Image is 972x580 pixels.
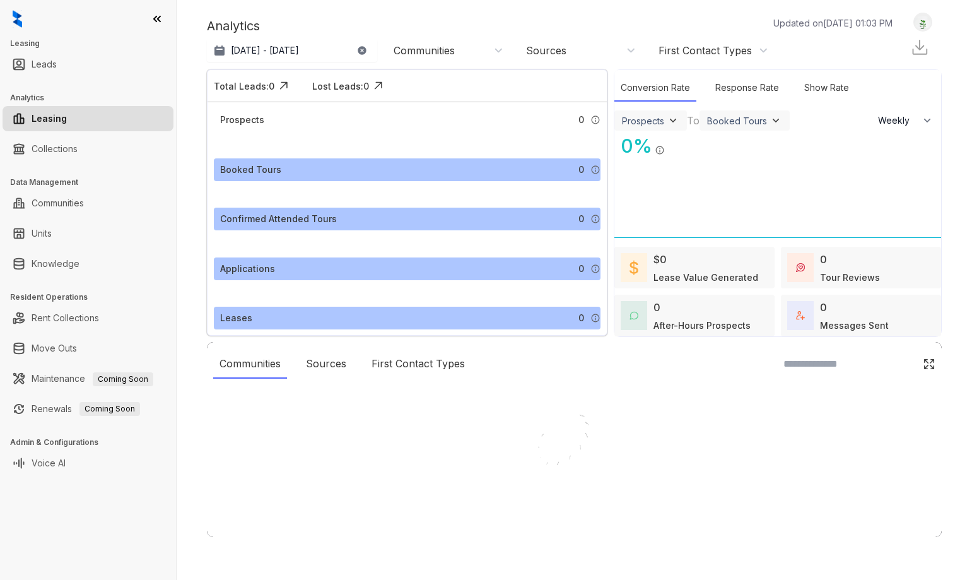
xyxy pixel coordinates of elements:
div: 0 % [614,132,652,160]
img: Download [910,38,929,57]
h3: Leasing [10,38,176,49]
img: Info [590,165,600,175]
li: Collections [3,136,173,162]
div: Tour Reviews [820,271,880,284]
h3: Admin & Configurations [10,437,176,448]
div: First Contact Types [365,350,471,379]
a: Move Outs [32,336,77,361]
li: Rent Collections [3,305,173,331]
a: Collections [32,136,78,162]
div: Communities [394,44,455,57]
span: 0 [578,113,584,127]
a: Leasing [32,106,67,131]
span: Weekly [878,114,916,127]
img: LeaseValue [629,260,638,275]
li: Leasing [3,106,173,131]
div: Leases [220,311,252,325]
p: [DATE] - [DATE] [231,44,299,57]
div: 0 [653,300,660,315]
span: Coming Soon [93,372,153,386]
div: Communities [213,350,287,379]
div: Sources [526,44,566,57]
div: Booked Tours [220,163,281,177]
div: Lease Value Generated [653,271,758,284]
img: Click Icon [923,358,935,370]
div: Sources [300,350,353,379]
div: Prospects [622,115,664,126]
li: Knowledge [3,251,173,276]
img: TotalFum [796,311,805,320]
img: Click Icon [665,134,684,153]
div: 0 [820,252,827,267]
img: ViewFilterArrow [667,114,679,127]
div: Applications [220,262,275,276]
li: Leads [3,52,173,77]
h3: Resident Operations [10,292,176,303]
li: Communities [3,191,173,216]
img: logo [13,10,22,28]
div: Prospects [220,113,264,127]
a: Knowledge [32,251,79,276]
div: After-Hours Prospects [653,319,751,332]
div: To [687,113,700,128]
div: Total Leads: 0 [214,80,274,93]
img: Loader [512,386,638,512]
button: [DATE] - [DATE] [207,39,377,62]
img: Info [590,214,600,224]
a: Units [32,221,52,246]
div: Loading... [552,512,597,525]
div: Conversion Rate [614,74,696,102]
div: 0 [820,300,827,315]
p: Updated on [DATE] 01:03 PM [773,16,893,30]
img: Click Icon [274,76,293,95]
span: 0 [578,163,584,177]
a: Voice AI [32,451,66,476]
div: Show Rate [798,74,855,102]
img: AfterHoursConversations [629,311,638,321]
img: Info [655,145,665,155]
img: Info [590,115,600,125]
a: RenewalsComing Soon [32,396,140,422]
span: 0 [578,212,584,226]
img: Info [590,313,600,323]
img: SearchIcon [896,358,907,369]
button: Weekly [870,109,941,132]
img: Info [590,264,600,274]
a: Rent Collections [32,305,99,331]
li: Renewals [3,396,173,422]
h3: Data Management [10,177,176,188]
div: Confirmed Attended Tours [220,212,337,226]
li: Units [3,221,173,246]
span: 0 [578,262,584,276]
li: Maintenance [3,366,173,391]
img: UserAvatar [914,16,932,29]
li: Move Outs [3,336,173,361]
img: Click Icon [369,76,388,95]
img: ViewFilterArrow [770,114,782,127]
h3: Analytics [10,92,176,104]
div: Booked Tours [707,115,767,126]
div: Messages Sent [820,319,889,332]
img: TourReviews [796,263,805,272]
span: Coming Soon [79,402,140,416]
div: First Contact Types [659,44,752,57]
a: Communities [32,191,84,216]
p: Analytics [207,16,260,35]
a: Leads [32,52,57,77]
div: Response Rate [709,74,785,102]
div: $0 [653,252,667,267]
div: Lost Leads: 0 [312,80,369,93]
li: Voice AI [3,451,173,476]
span: 0 [578,311,584,325]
